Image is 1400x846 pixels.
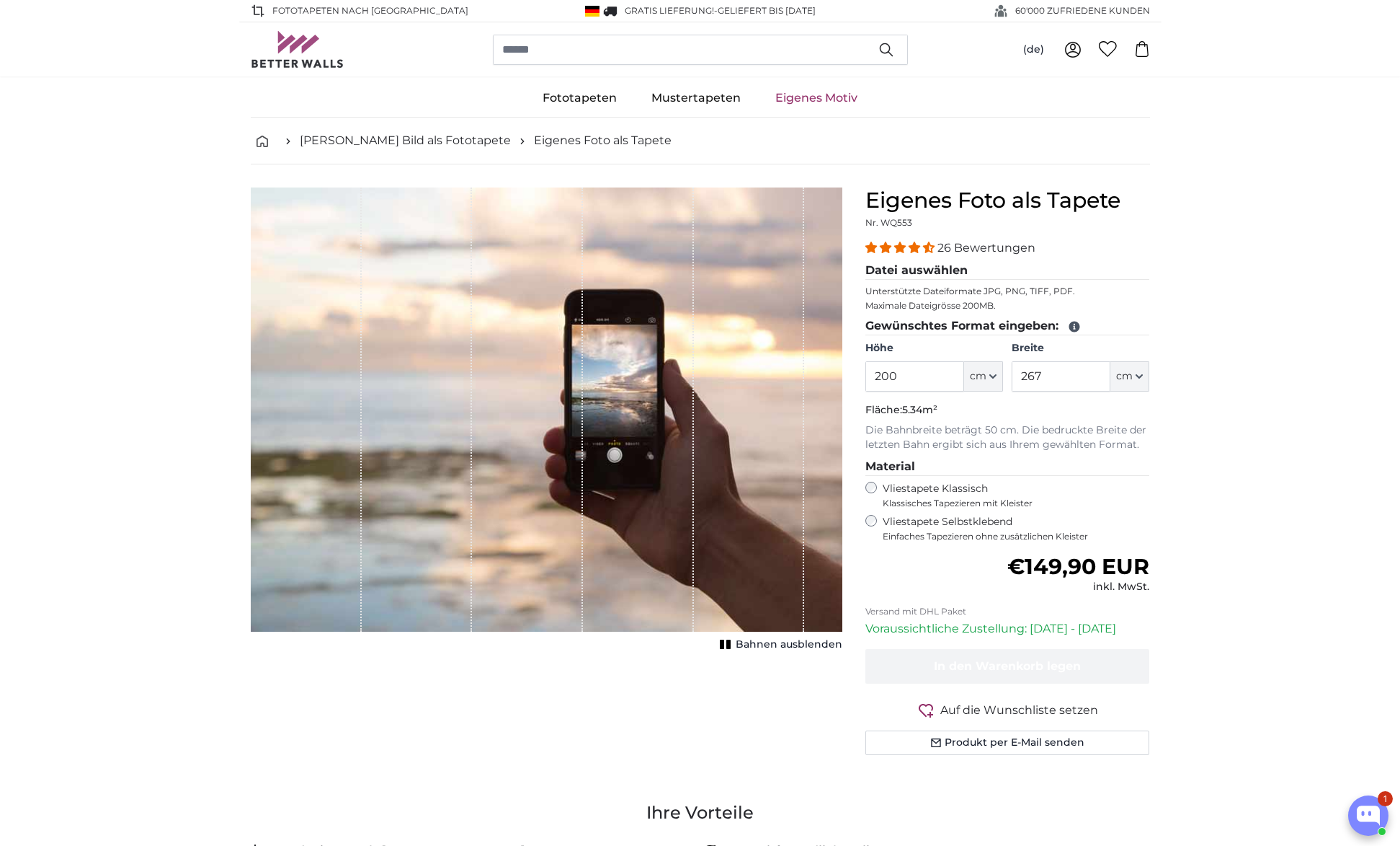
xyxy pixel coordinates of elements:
button: Bahnen ausblenden [715,635,842,655]
button: Auf die Wunschliste setzen [865,701,1150,719]
span: 26 Bewertungen [937,241,1035,255]
label: Höhe [865,341,1003,356]
p: Fläche: [865,403,1150,418]
div: 1 of 1 [251,188,842,655]
button: Produkt per E-Mail senden [865,731,1150,755]
button: In den Warenkorb legen [865,649,1150,684]
span: €149,90 EUR [1007,553,1149,580]
label: Vliestapete Klassisch [883,482,1138,509]
p: Die Bahnbreite beträgt 50 cm. Die bedruckte Breite der letzten Bahn ergibt sich aus Ihrem gewählt... [865,423,1150,452]
img: Deutschland [585,6,599,17]
legend: Gewünschtes Format eingeben: [865,317,1150,335]
legend: Material [865,458,1150,476]
span: Fototapeten nach [GEOGRAPHIC_DATA] [272,4,468,17]
span: GRATIS Lieferung! [625,5,714,16]
a: Eigenes Foto als Tapete [534,132,672,149]
button: Open chatbox [1348,796,1388,836]
button: (de) [1012,37,1056,63]
span: Einfaches Tapezieren ohne zusätzlichen Kleister [883,531,1150,542]
span: cm [1116,369,1133,384]
span: 60'000 ZUFRIEDENE KUNDEN [1015,4,1150,17]
label: Vliestapete Selbstklebend [883,515,1150,542]
p: Unterstützte Dateiformate JPG, PNG, TIFF, PDF. [865,286,1150,297]
span: Auf die Wunschliste setzen [940,702,1098,719]
span: Klassisches Tapezieren mit Kleister [883,498,1138,509]
a: [PERSON_NAME] Bild als Fototapete [300,132,511,149]
span: 5.34m² [902,403,937,416]
p: Versand mit DHL Paket [865,606,1150,617]
p: Voraussichtliche Zustellung: [DATE] - [DATE] [865,620,1150,638]
a: Fototapeten [525,79,634,117]
a: Eigenes Motiv [758,79,875,117]
label: Breite [1012,341,1149,356]
span: Geliefert bis [DATE] [718,5,816,16]
span: Bahnen ausblenden [736,638,842,652]
button: cm [964,361,1003,392]
img: Betterwalls [251,31,344,68]
span: 4.54 stars [865,241,937,255]
a: Mustertapeten [634,79,758,117]
h1: Eigenes Foto als Tapete [865,188,1150,213]
span: - [714,5,816,16]
legend: Datei auswählen [865,262,1150,280]
div: 1 [1378,791,1393,806]
nav: breadcrumbs [251,118,1150,164]
h3: Ihre Vorteile [251,801,1150,824]
span: Nr. WQ553 [865,217,912,228]
p: Maximale Dateigrösse 200MB. [865,300,1150,312]
span: cm [970,369,986,384]
div: inkl. MwSt. [1007,580,1149,594]
span: In den Warenkorb legen [934,659,1081,673]
button: cm [1110,361,1149,392]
